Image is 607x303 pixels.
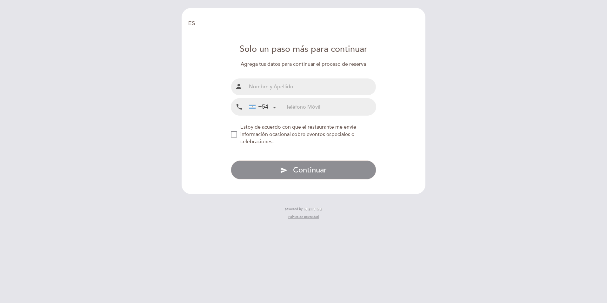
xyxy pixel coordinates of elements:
a: Política de privacidad [288,215,319,219]
i: person [235,83,243,90]
i: send [280,166,288,174]
span: Estoy de acuerdo con que el restaurante me envíe información ocasional sobre eventos especiales o... [240,124,356,145]
button: send Continuar [231,160,377,179]
input: Nombre y Apellido [246,78,376,95]
div: Argentina: +54 [247,99,278,115]
a: powered by [285,207,322,211]
md-checkbox: NEW_MODAL_AGREE_RESTAURANT_SEND_OCCASIONAL_INFO [231,124,377,145]
img: MEITRE [304,208,322,211]
div: Solo un paso más para continuar [231,43,377,56]
i: local_phone [236,103,243,111]
span: powered by [285,207,303,211]
div: +54 [249,103,268,111]
div: Agrega tus datos para continuar el proceso de reserva [231,61,377,68]
input: Teléfono Móvil [286,98,376,115]
span: Continuar [293,165,327,175]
